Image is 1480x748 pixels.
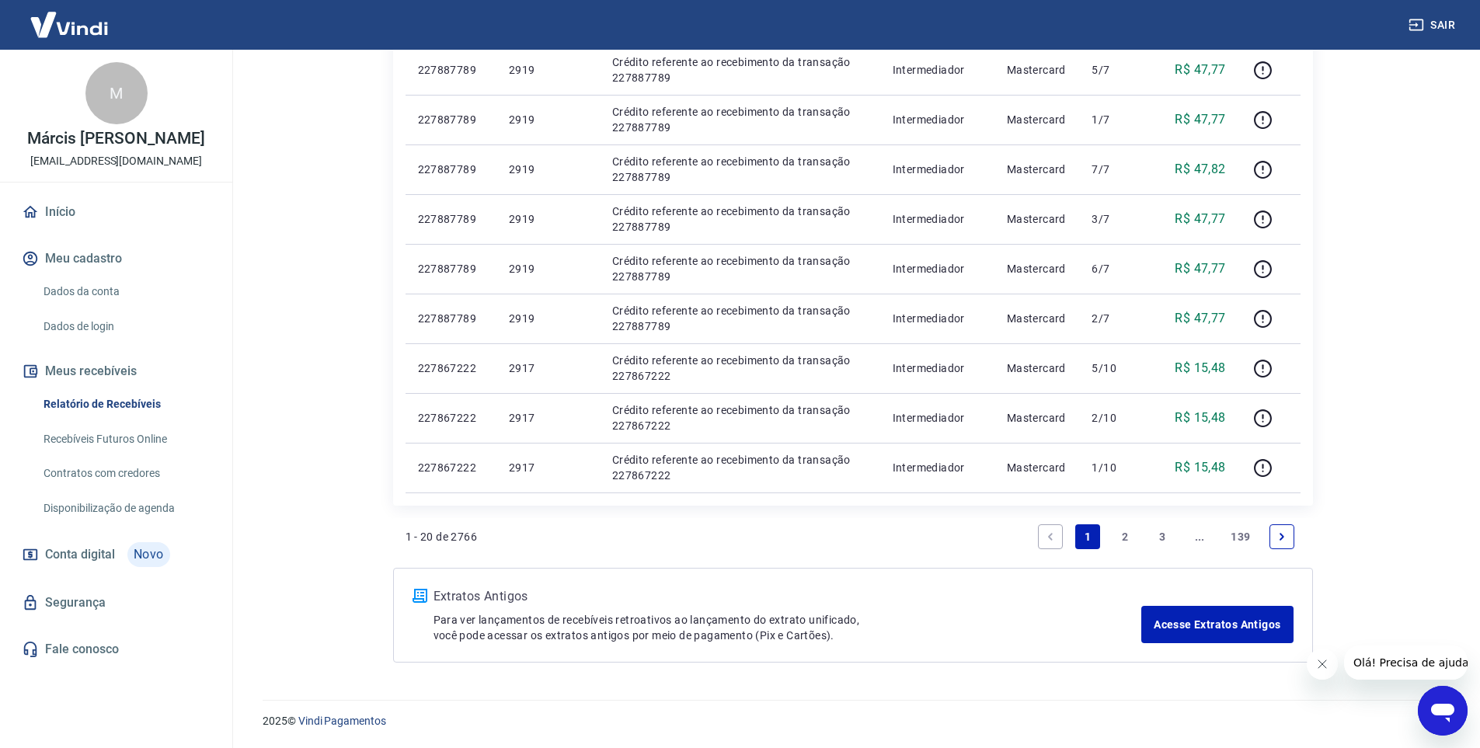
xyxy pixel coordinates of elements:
[45,544,115,565] span: Conta digital
[893,261,982,277] p: Intermediador
[893,410,982,426] p: Intermediador
[1175,61,1225,79] p: R$ 47,77
[1175,309,1225,328] p: R$ 47,77
[1092,460,1137,475] p: 1/10
[37,423,214,455] a: Recebíveis Futuros Online
[893,311,982,326] p: Intermediador
[19,536,214,573] a: Conta digitalNovo
[27,130,204,147] p: Márcis [PERSON_NAME]
[19,354,214,388] button: Meus recebíveis
[263,713,1443,729] p: 2025 ©
[612,452,868,483] p: Crédito referente ao recebimento da transação 227867222
[37,388,214,420] a: Relatório de Recebíveis
[1187,524,1212,549] a: Jump forward
[509,360,587,376] p: 2917
[37,492,214,524] a: Disponibilização de agenda
[1007,311,1067,326] p: Mastercard
[298,715,386,727] a: Vindi Pagamentos
[37,276,214,308] a: Dados da conta
[1175,359,1225,377] p: R$ 15,48
[19,242,214,276] button: Meu cadastro
[434,587,1142,606] p: Extratos Antigos
[1092,62,1137,78] p: 5/7
[1175,259,1225,278] p: R$ 47,77
[893,211,982,227] p: Intermediador
[127,542,170,567] span: Novo
[418,311,484,326] p: 227887789
[418,261,484,277] p: 227887789
[1075,524,1100,549] a: Page 1 is your current page
[1007,460,1067,475] p: Mastercard
[509,460,587,475] p: 2917
[19,195,214,229] a: Início
[509,311,587,326] p: 2919
[19,586,214,620] a: Segurança
[85,62,148,124] div: M
[1175,458,1225,477] p: R$ 15,48
[30,153,202,169] p: [EMAIL_ADDRESS][DOMAIN_NAME]
[418,460,484,475] p: 227867222
[406,529,478,544] p: 1 - 20 de 2766
[509,162,587,177] p: 2919
[1092,112,1137,127] p: 1/7
[1175,409,1225,427] p: R$ 15,48
[1175,210,1225,228] p: R$ 47,77
[1007,360,1067,376] p: Mastercard
[1092,211,1137,227] p: 3/7
[1269,524,1294,549] a: Next page
[19,632,214,666] a: Fale conosco
[1007,211,1067,227] p: Mastercard
[37,311,214,343] a: Dados de login
[509,62,587,78] p: 2919
[893,112,982,127] p: Intermediador
[1175,160,1225,179] p: R$ 47,82
[1007,410,1067,426] p: Mastercard
[1418,686,1468,736] iframe: Botão para abrir a janela de mensagens
[9,11,131,23] span: Olá! Precisa de ajuda?
[1007,62,1067,78] p: Mastercard
[1092,410,1137,426] p: 2/10
[1092,311,1137,326] p: 2/7
[509,112,587,127] p: 2919
[1007,162,1067,177] p: Mastercard
[418,410,484,426] p: 227867222
[893,162,982,177] p: Intermediador
[1092,360,1137,376] p: 5/10
[612,253,868,284] p: Crédito referente ao recebimento da transação 227887789
[612,303,868,334] p: Crédito referente ao recebimento da transação 227887789
[612,154,868,185] p: Crédito referente ao recebimento da transação 227887789
[37,457,214,489] a: Contratos com credores
[1405,11,1461,40] button: Sair
[418,162,484,177] p: 227887789
[1175,110,1225,129] p: R$ 47,77
[509,261,587,277] p: 2919
[418,112,484,127] p: 227887789
[1307,649,1338,680] iframe: Fechar mensagem
[1092,261,1137,277] p: 6/7
[1150,524,1175,549] a: Page 3
[1007,112,1067,127] p: Mastercard
[1032,518,1300,555] ul: Pagination
[893,62,982,78] p: Intermediador
[434,612,1142,643] p: Para ver lançamentos de recebíveis retroativos ao lançamento do extrato unificado, você pode aces...
[612,104,868,135] p: Crédito referente ao recebimento da transação 227887789
[509,410,587,426] p: 2917
[509,211,587,227] p: 2919
[1113,524,1137,549] a: Page 2
[612,204,868,235] p: Crédito referente ao recebimento da transação 227887789
[418,360,484,376] p: 227867222
[418,211,484,227] p: 227887789
[413,589,427,603] img: ícone
[1224,524,1256,549] a: Page 139
[1038,524,1063,549] a: Previous page
[19,1,120,48] img: Vindi
[893,360,982,376] p: Intermediador
[418,62,484,78] p: 227887789
[893,460,982,475] p: Intermediador
[612,402,868,433] p: Crédito referente ao recebimento da transação 227867222
[612,353,868,384] p: Crédito referente ao recebimento da transação 227867222
[612,54,868,85] p: Crédito referente ao recebimento da transação 227887789
[1344,645,1468,680] iframe: Mensagem da empresa
[1092,162,1137,177] p: 7/7
[1007,261,1067,277] p: Mastercard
